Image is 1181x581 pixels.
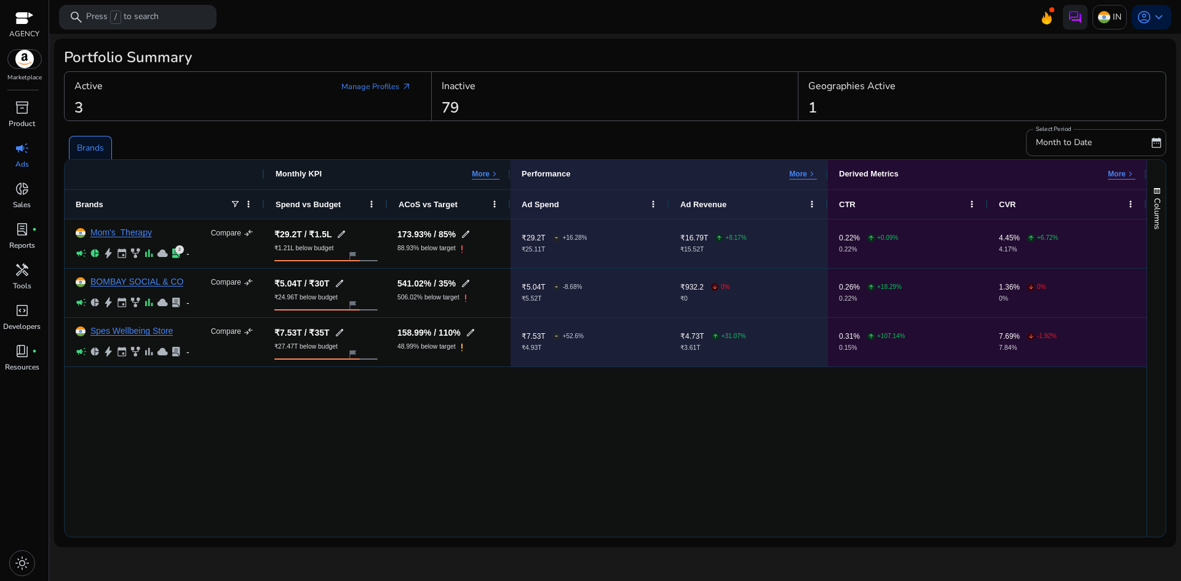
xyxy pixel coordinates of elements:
p: More [789,169,807,179]
span: compare_arrows [244,228,253,238]
p: 48.99% below target [397,344,456,350]
span: Ad Revenue [680,200,726,209]
p: 0% [1037,284,1046,290]
img: in.svg [76,277,85,287]
span: family_history [130,297,141,308]
span: inventory_2 [15,100,30,115]
span: lab_profile [170,346,181,357]
p: 4.17% [999,247,1058,253]
span: flag_2 [348,349,357,359]
span: book_4 [15,344,30,358]
p: 0.22% [839,296,902,302]
p: More [1108,169,1126,179]
h5: 173.93% / 85% [397,230,456,239]
img: in.svg [1098,11,1110,23]
span: ACoS vs Target [399,200,458,209]
img: amazon.svg [8,50,41,68]
p: -1.92% [1037,333,1057,339]
p: ₹15.52T [680,247,747,253]
span: event [116,248,127,259]
span: arrow_upward [868,235,874,241]
span: edit [336,229,346,239]
p: ₹4.93T [522,345,584,351]
p: ₹16.79T [680,234,708,242]
span: lab_profile [170,248,181,259]
p: 88.93% below target [397,245,456,251]
span: campaign [76,346,87,357]
p: +0.09% [877,235,898,241]
span: date_range [1150,136,1163,149]
span: account_circle [1137,10,1151,25]
span: CVR [999,200,1016,209]
div: Monthly KPI [276,169,322,180]
p: +16.28% [563,235,587,241]
a: Manage Profiles [332,76,421,98]
h4: Active [74,81,103,92]
h2: 1 [808,99,817,117]
div: Performance [522,169,570,180]
p: ₹0 [680,296,730,302]
span: bolt [103,248,114,259]
span: keyboard_arrow_right [1126,169,1135,179]
span: pie_chart [89,346,100,357]
p: AGENCY [9,28,39,39]
span: handyman [15,263,30,277]
span: edit [461,279,471,288]
span: - [555,323,558,349]
span: keyboard_arrow_down [1151,10,1166,25]
p: Product [9,118,35,129]
span: keyboard_arrow_right [807,169,817,179]
span: fiber_manual_record [32,227,37,232]
p: +8.17% [725,235,746,241]
p: ₹4.73T [680,333,704,340]
p: 0% [721,284,730,290]
span: arrow_outward [402,82,412,92]
p: ₹3.61T [680,345,746,351]
h5: ₹5.04T / ₹30T [274,279,330,288]
span: keyboard_arrow_right [490,169,499,179]
p: Tools [13,280,31,291]
p: ₹27.47T below budget [274,344,338,350]
h2: Portfolio Summary [64,49,1166,66]
p: Reports [9,240,35,251]
p: 0.31% [839,333,860,340]
span: bar_chart [143,297,154,308]
span: Month to Date [1036,136,1092,148]
span: edit [335,279,344,288]
mat-label: Select Period [1036,125,1071,133]
span: exclamation [456,341,468,354]
p: +107.14% [877,333,905,339]
span: edit [461,229,471,239]
span: CTR [839,200,856,209]
p: ₹29.2T [522,234,546,242]
span: cloud [157,297,168,308]
p: ₹24.96T below budget [274,294,338,301]
h4: Inactive [442,81,475,92]
p: +52.6% [563,333,584,339]
p: +31.07% [722,333,746,339]
span: arrow_upward [1028,235,1034,241]
p: Ads [15,159,29,170]
p: 0.15% [839,345,905,351]
div: 2 [175,245,184,254]
p: Developers [3,321,41,332]
span: bar_chart [143,346,154,357]
span: fiber_manual_record [32,349,37,354]
p: 0% [999,296,1046,302]
span: edit [466,328,475,338]
span: cloud [157,346,168,357]
span: - [555,225,558,250]
span: pie_chart [89,248,100,259]
p: Sales [13,199,31,210]
span: arrow_upward [868,333,874,339]
p: 0.22% [839,234,860,242]
a: BOMBAY SOCIAL & CO [90,277,183,287]
h5: 541.02% / 35% [397,279,456,288]
p: ₹5.52T [522,296,582,302]
span: bolt [103,297,114,308]
a: Spes Wellbeing Store [90,326,173,336]
p: 1.36% [999,283,1020,291]
span: arrow_upward [868,284,874,290]
img: in.svg [76,326,85,336]
p: -8.68% [563,284,583,290]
